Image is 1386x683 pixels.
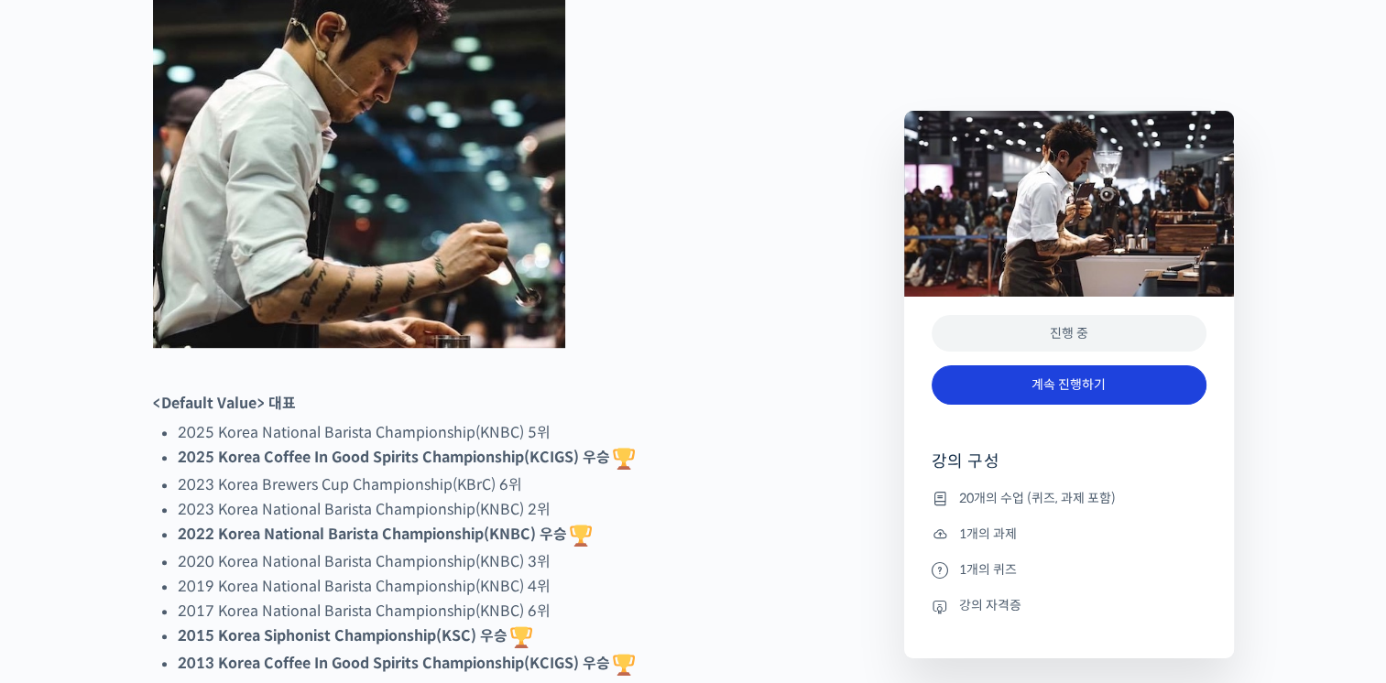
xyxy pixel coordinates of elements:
span: 설정 [283,558,305,573]
span: 홈 [58,558,69,573]
h4: 강의 구성 [932,450,1206,487]
img: 🏆 [613,448,635,470]
strong: 2015 Korea Siphonist Championship(KSC) 우승 [178,626,535,645]
strong: 2013 Korea Coffee In Good Spirits Championship(KCIGS) 우승 [178,654,638,673]
li: 강의 자격증 [932,595,1206,617]
strong: 2022 Korea National Barista Championship(KNBC) 우승 [178,525,595,544]
li: 2020 Korea National Barista Championship(KNBC) 3위 [178,549,807,574]
strong: 2025 Korea Coffee In Good Spirits Championship(KCIGS) 우승 [178,448,638,467]
img: 🏆 [510,626,532,648]
a: 홈 [5,531,121,577]
img: 🏆 [570,525,592,547]
li: 20개의 수업 (퀴즈, 과제 포함) [932,487,1206,509]
img: 🏆 [613,654,635,676]
a: 대화 [121,531,236,577]
li: 2025 Korea National Barista Championship(KNBC) 5위 [178,420,807,445]
li: 2017 Korea National Barista Championship(KNBC) 6위 [178,599,807,623]
a: 설정 [236,531,352,577]
div: 진행 중 [932,315,1206,352]
strong: <Default Value> 대표 [153,394,296,413]
li: 2023 Korea Brewers Cup Championship(KBrC) 6위 [178,472,807,497]
li: 2023 Korea National Barista Championship(KNBC) 2위 [178,497,807,522]
li: 1개의 퀴즈 [932,558,1206,580]
li: 1개의 과제 [932,523,1206,545]
li: 2019 Korea National Barista Championship(KNBC) 4위 [178,574,807,599]
span: 대화 [168,559,190,574]
a: 계속 진행하기 [932,365,1206,405]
